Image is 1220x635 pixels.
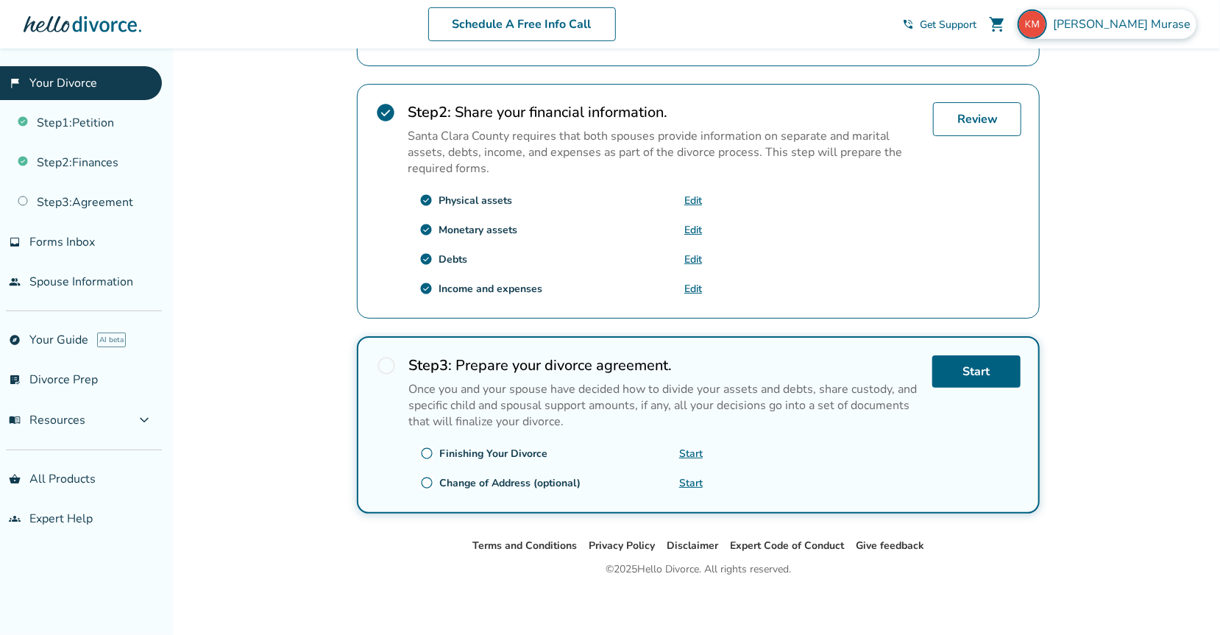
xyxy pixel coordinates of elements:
[933,102,1021,136] a: Review
[376,355,397,376] span: radio_button_unchecked
[9,77,21,89] span: flag_2
[135,411,153,429] span: expand_more
[428,7,616,41] a: Schedule A Free Info Call
[1053,16,1196,32] span: [PERSON_NAME] Murase
[9,473,21,485] span: shopping_basket
[684,252,702,266] a: Edit
[439,476,581,490] div: Change of Address (optional)
[902,18,914,30] span: phone_in_talk
[679,447,703,461] a: Start
[408,102,921,122] h2: Share your financial information.
[9,374,21,386] span: list_alt_check
[439,282,542,296] div: Income and expenses
[408,128,921,177] p: Santa Clara County requires that both spouses provide information on separate and marital assets,...
[684,282,702,296] a: Edit
[679,476,703,490] a: Start
[920,18,976,32] span: Get Support
[9,236,21,248] span: inbox
[9,513,21,525] span: groups
[419,252,433,266] span: check_circle
[408,355,452,375] strong: Step 3 :
[419,223,433,236] span: check_circle
[9,412,85,428] span: Resources
[408,102,451,122] strong: Step 2 :
[97,333,126,347] span: AI beta
[439,447,547,461] div: Finishing Your Divorce
[439,194,512,207] div: Physical assets
[589,539,655,553] a: Privacy Policy
[988,15,1006,33] span: shopping_cart
[419,194,433,207] span: check_circle
[408,381,921,430] p: Once you and your spouse have decided how to divide your assets and debts, share custody, and spe...
[472,539,577,553] a: Terms and Conditions
[1146,564,1220,635] iframe: Chat Widget
[932,355,1021,388] a: Start
[420,476,433,489] span: radio_button_unchecked
[1018,10,1047,39] img: katsu610@gmail.com
[902,18,976,32] a: phone_in_talkGet Support
[730,539,844,553] a: Expert Code of Conduct
[419,282,433,295] span: check_circle
[439,223,517,237] div: Monetary assets
[375,102,396,123] span: check_circle
[684,194,702,207] a: Edit
[9,276,21,288] span: people
[606,561,791,578] div: © 2025 Hello Divorce. All rights reserved.
[856,537,924,555] li: Give feedback
[9,334,21,346] span: explore
[9,414,21,426] span: menu_book
[420,447,433,460] span: radio_button_unchecked
[408,355,921,375] h2: Prepare your divorce agreement.
[667,537,718,555] li: Disclaimer
[684,223,702,237] a: Edit
[29,234,95,250] span: Forms Inbox
[439,252,467,266] div: Debts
